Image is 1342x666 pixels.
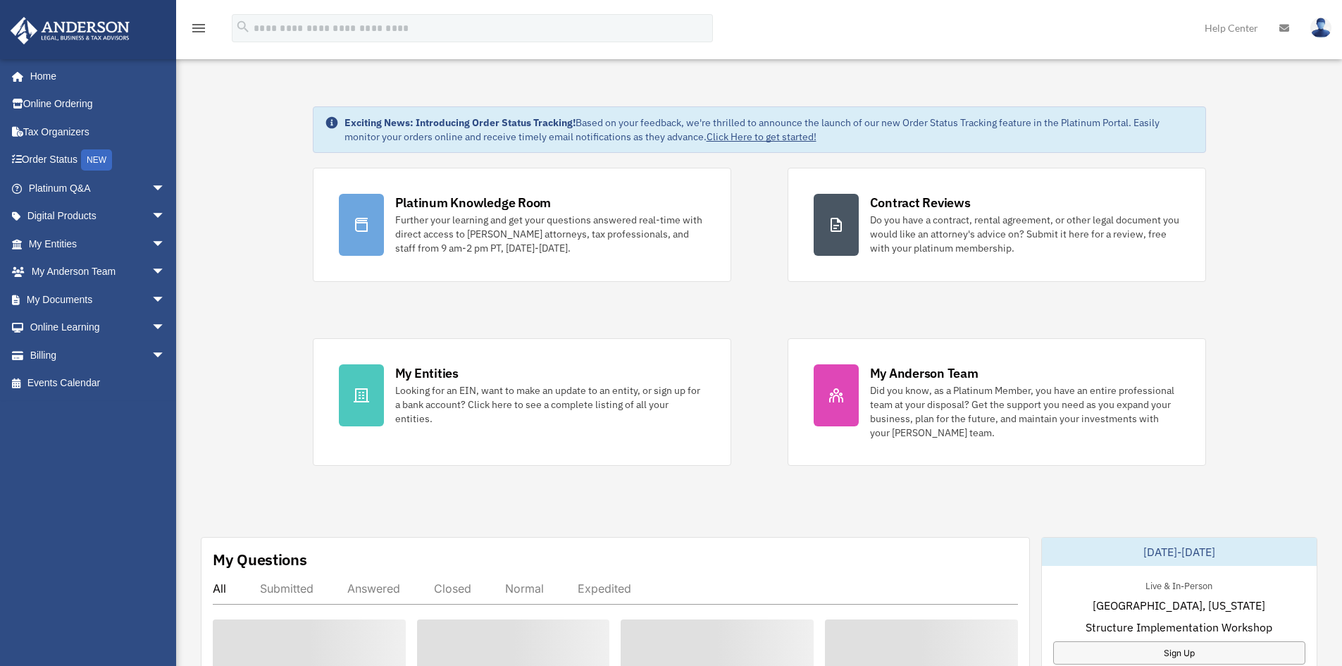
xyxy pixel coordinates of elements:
[190,25,207,37] a: menu
[1134,577,1224,592] div: Live & In-Person
[151,258,180,287] span: arrow_drop_down
[10,174,187,202] a: Platinum Q&Aarrow_drop_down
[10,285,187,314] a: My Documentsarrow_drop_down
[434,581,471,596] div: Closed
[213,549,307,570] div: My Questions
[1093,597,1265,614] span: [GEOGRAPHIC_DATA], [US_STATE]
[6,17,134,44] img: Anderson Advisors Platinum Portal
[151,314,180,343] span: arrow_drop_down
[10,258,187,286] a: My Anderson Teamarrow_drop_down
[10,90,187,118] a: Online Ordering
[870,194,971,211] div: Contract Reviews
[151,285,180,314] span: arrow_drop_down
[190,20,207,37] i: menu
[313,338,731,466] a: My Entities Looking for an EIN, want to make an update to an entity, or sign up for a bank accoun...
[151,341,180,370] span: arrow_drop_down
[788,338,1206,466] a: My Anderson Team Did you know, as a Platinum Member, you have an entire professional team at your...
[313,168,731,282] a: Platinum Knowledge Room Further your learning and get your questions answered real-time with dire...
[505,581,544,596] div: Normal
[10,369,187,397] a: Events Calendar
[395,213,705,255] div: Further your learning and get your questions answered real-time with direct access to [PERSON_NAM...
[235,19,251,35] i: search
[395,364,459,382] div: My Entities
[344,116,1194,144] div: Based on your feedback, we're thrilled to announce the launch of our new Order Status Tracking fe...
[870,213,1180,255] div: Do you have a contract, rental agreement, or other legal document you would like an attorney's ad...
[707,130,816,143] a: Click Here to get started!
[10,118,187,146] a: Tax Organizers
[213,581,226,596] div: All
[81,149,112,171] div: NEW
[395,194,552,211] div: Platinum Knowledge Room
[788,168,1206,282] a: Contract Reviews Do you have a contract, rental agreement, or other legal document you would like...
[1042,538,1317,566] div: [DATE]-[DATE]
[10,230,187,258] a: My Entitiesarrow_drop_down
[347,581,400,596] div: Answered
[578,581,631,596] div: Expedited
[1310,18,1331,38] img: User Pic
[870,383,1180,440] div: Did you know, as a Platinum Member, you have an entire professional team at your disposal? Get th...
[395,383,705,426] div: Looking for an EIN, want to make an update to an entity, or sign up for a bank account? Click her...
[344,116,576,129] strong: Exciting News: Introducing Order Status Tracking!
[1086,619,1272,636] span: Structure Implementation Workshop
[870,364,978,382] div: My Anderson Team
[10,62,180,90] a: Home
[10,314,187,342] a: Online Learningarrow_drop_down
[1053,641,1305,665] a: Sign Up
[10,202,187,230] a: Digital Productsarrow_drop_down
[260,581,313,596] div: Submitted
[151,174,180,203] span: arrow_drop_down
[10,341,187,369] a: Billingarrow_drop_down
[151,230,180,259] span: arrow_drop_down
[151,202,180,231] span: arrow_drop_down
[10,146,187,175] a: Order StatusNEW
